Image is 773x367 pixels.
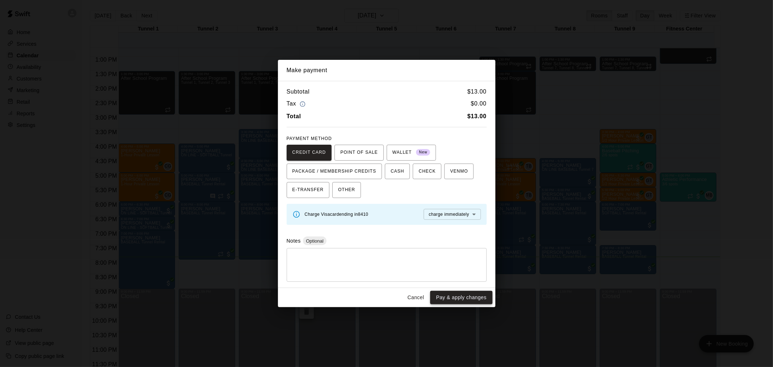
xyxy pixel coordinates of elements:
[387,145,436,161] button: WALLET New
[404,291,427,304] button: Cancel
[292,147,326,158] span: CREDIT CARD
[287,87,310,96] h6: Subtotal
[305,212,369,217] span: Charge Visa card ending in 8410
[340,147,378,158] span: POINT OF SALE
[338,184,355,196] span: OTHER
[467,87,487,96] h6: $ 13.00
[416,148,430,157] span: New
[450,166,468,177] span: VENMO
[429,212,469,217] span: charge immediately
[287,164,382,180] button: PACKAGE / MEMBERSHIP CREDITS
[292,184,324,196] span: E-TRANSFER
[292,166,377,177] span: PACKAGE / MEMBERSHIP CREDITS
[471,99,486,109] h6: $ 0.00
[467,113,487,119] b: $ 13.00
[444,164,474,180] button: VENMO
[332,182,361,198] button: OTHER
[287,238,301,244] label: Notes
[385,164,410,180] button: CASH
[278,60,495,81] h2: Make payment
[287,99,308,109] h6: Tax
[334,145,383,161] button: POINT OF SALE
[287,113,301,119] b: Total
[287,145,332,161] button: CREDIT CARD
[391,166,404,177] span: CASH
[303,238,326,244] span: Optional
[392,147,431,158] span: WALLET
[287,182,330,198] button: E-TRANSFER
[430,291,492,304] button: Pay & apply changes
[413,164,441,180] button: CHECK
[419,166,436,177] span: CHECK
[287,136,332,141] span: PAYMENT METHOD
